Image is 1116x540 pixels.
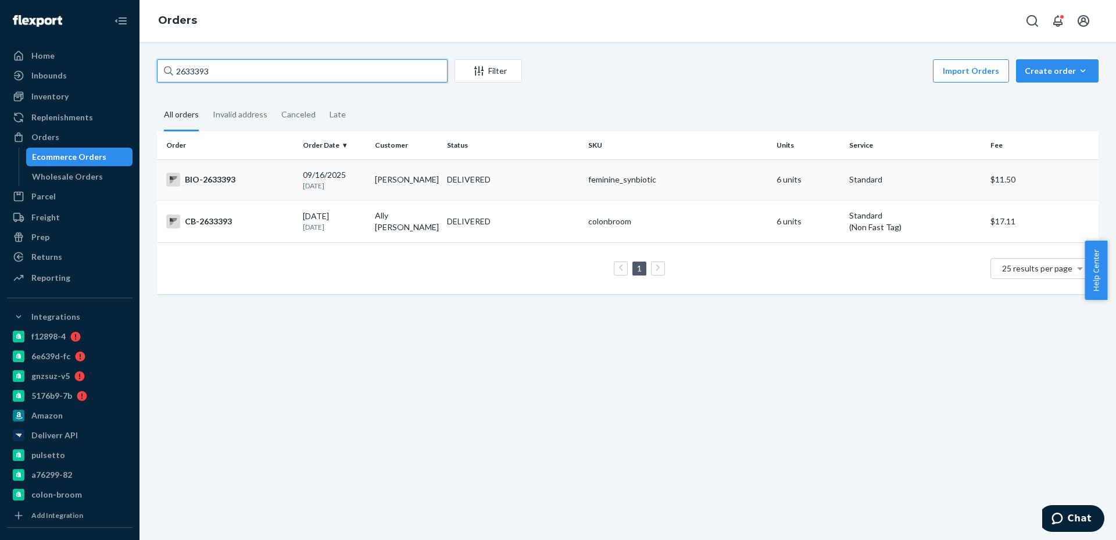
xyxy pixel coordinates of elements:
[455,59,522,83] button: Filter
[31,430,78,441] div: Deliverr API
[7,466,133,484] a: a76299-82
[31,449,65,461] div: pulsetto
[109,9,133,33] button: Close Navigation
[447,174,491,185] div: DELIVERED
[31,91,69,102] div: Inventory
[635,263,644,273] a: Page 1 is your current page
[7,387,133,405] a: 5176b9-7b
[447,216,491,227] div: DELIVERED
[303,222,366,232] p: [DATE]
[31,331,66,342] div: f12898-4
[31,131,59,143] div: Orders
[7,367,133,385] a: gnzsuz-v5
[7,208,133,227] a: Freight
[1042,505,1104,534] iframe: Opens a widget where you can chat to one of our agents
[1025,65,1090,77] div: Create order
[455,65,521,77] div: Filter
[31,191,56,202] div: Parcel
[213,99,267,130] div: Invalid address
[31,70,67,81] div: Inbounds
[31,510,83,520] div: Add Integration
[1085,241,1107,300] button: Help Center
[31,351,70,362] div: 6e639d-fc
[32,151,106,163] div: Ecommerce Orders
[303,169,366,191] div: 09/16/2025
[7,187,133,206] a: Parcel
[772,131,844,159] th: Units
[164,99,199,131] div: All orders
[26,167,133,186] a: Wholesale Orders
[31,390,72,402] div: 5176b9-7b
[7,509,133,523] a: Add Integration
[1072,9,1095,33] button: Open account menu
[31,311,80,323] div: Integrations
[31,272,70,284] div: Reporting
[32,171,103,183] div: Wholesale Orders
[7,327,133,346] a: f12898-4
[370,159,442,200] td: [PERSON_NAME]
[166,173,294,187] div: BIO-2633393
[166,214,294,228] div: CB-2633393
[584,131,772,159] th: SKU
[7,248,133,266] a: Returns
[7,347,133,366] a: 6e639d-fc
[149,4,206,38] ol: breadcrumbs
[588,174,767,185] div: feminine_synbiotic
[7,426,133,445] a: Deliverr API
[31,251,62,263] div: Returns
[303,181,366,191] p: [DATE]
[13,15,62,27] img: Flexport logo
[7,87,133,106] a: Inventory
[31,212,60,223] div: Freight
[1016,59,1099,83] button: Create order
[986,159,1099,200] td: $11.50
[26,148,133,166] a: Ecommerce Orders
[370,200,442,242] td: Ally [PERSON_NAME]
[7,108,133,127] a: Replenishments
[588,216,767,227] div: colonbroom
[31,231,49,243] div: Prep
[31,410,63,421] div: Amazon
[7,269,133,287] a: Reporting
[7,66,133,85] a: Inbounds
[31,112,93,123] div: Replenishments
[375,140,438,150] div: Customer
[849,210,981,221] p: Standard
[849,174,981,185] p: Standard
[772,200,844,242] td: 6 units
[933,59,1009,83] button: Import Orders
[7,228,133,246] a: Prep
[986,200,1099,242] td: $17.11
[1046,9,1069,33] button: Open notifications
[986,131,1099,159] th: Fee
[31,50,55,62] div: Home
[7,307,133,326] button: Integrations
[157,59,448,83] input: Search orders
[772,159,844,200] td: 6 units
[158,14,197,27] a: Orders
[303,210,366,232] div: [DATE]
[845,131,986,159] th: Service
[7,47,133,65] a: Home
[330,99,346,130] div: Late
[157,131,298,159] th: Order
[7,128,133,146] a: Orders
[849,221,981,233] div: (Non Fast Tag)
[298,131,370,159] th: Order Date
[31,370,70,382] div: gnzsuz-v5
[1002,263,1072,273] span: 25 results per page
[7,446,133,464] a: pulsetto
[31,489,82,500] div: colon-broom
[7,485,133,504] a: colon-broom
[281,99,316,130] div: Canceled
[7,406,133,425] a: Amazon
[442,131,584,159] th: Status
[1021,9,1044,33] button: Open Search Box
[31,469,72,481] div: a76299-82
